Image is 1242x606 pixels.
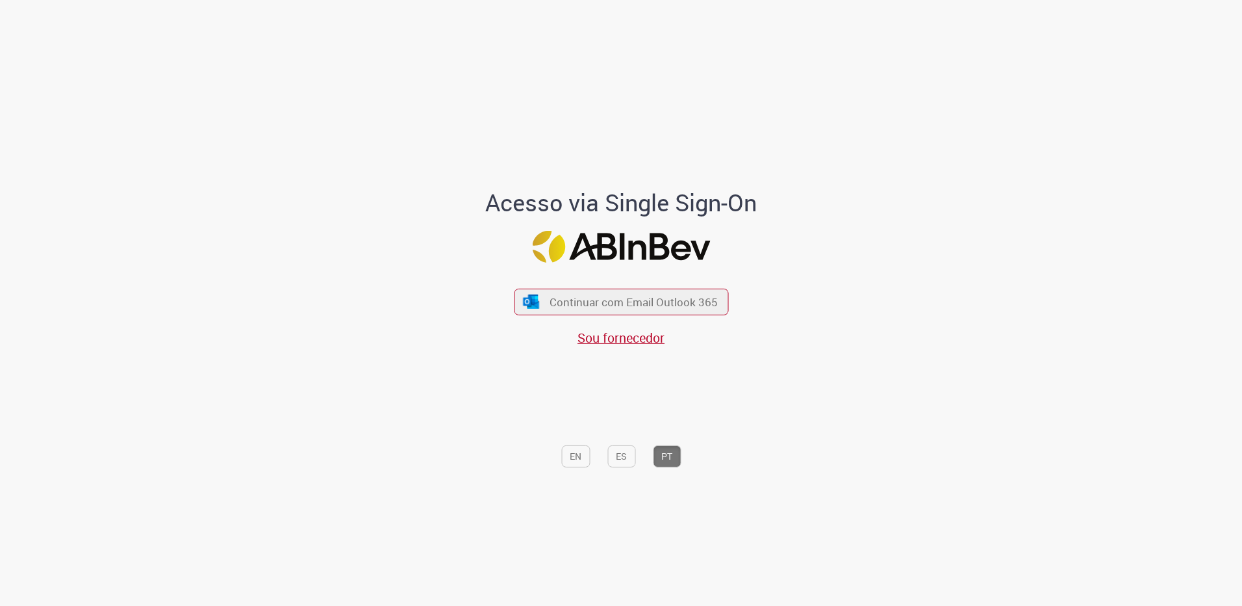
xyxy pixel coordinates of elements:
h1: Acesso via Single Sign-On [441,190,802,216]
button: EN [561,445,590,468]
img: ícone Azure/Microsoft 360 [522,295,540,308]
a: Sou fornecedor [577,329,665,347]
img: Logo ABInBev [532,231,710,263]
button: PT [653,445,681,468]
button: ícone Azure/Microsoft 360 Continuar com Email Outlook 365 [514,289,728,315]
button: ES [607,445,635,468]
span: Continuar com Email Outlook 365 [550,295,718,310]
